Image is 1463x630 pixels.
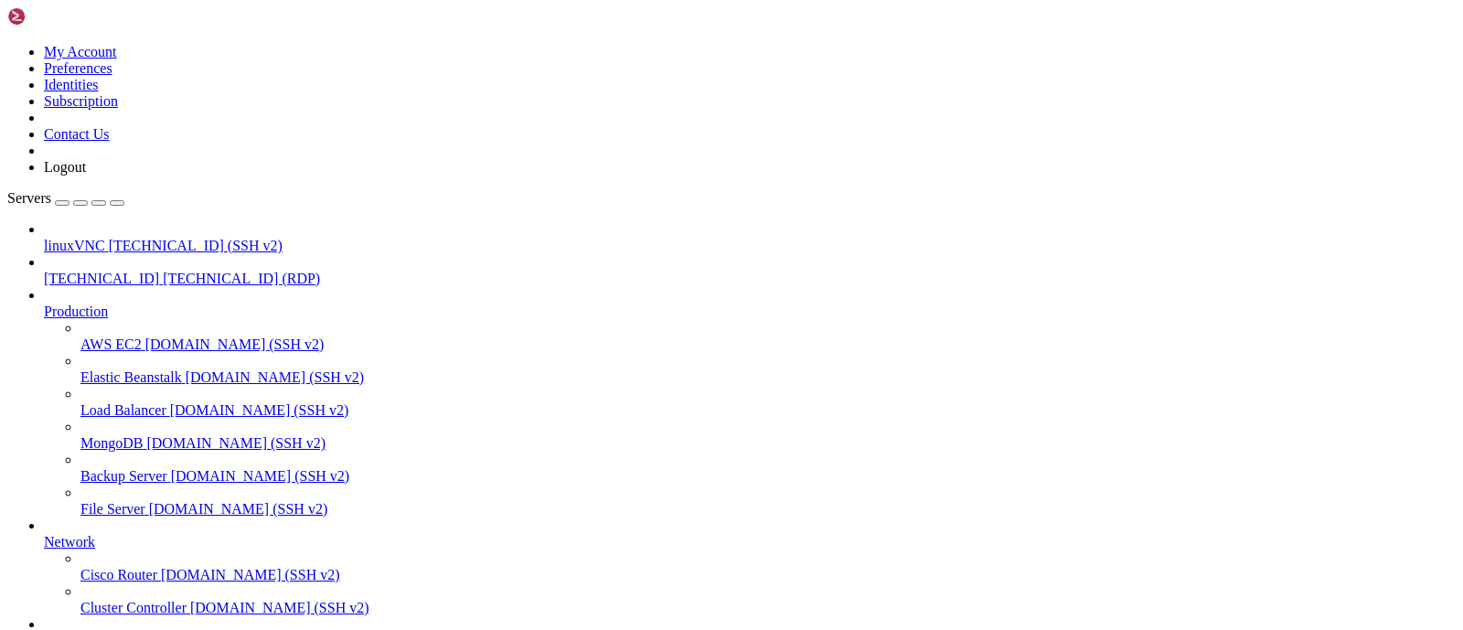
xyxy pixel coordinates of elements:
li: MongoDB [DOMAIN_NAME] (SSH v2) [80,419,1456,452]
span: Elastic Beanstalk [80,369,182,385]
span: [DOMAIN_NAME] (SSH v2) [145,336,325,352]
span: [DOMAIN_NAME] (SSH v2) [190,600,369,615]
span: [DOMAIN_NAME] (SSH v2) [186,369,365,385]
span: Cisco Router [80,567,157,582]
a: linuxVNC [TECHNICAL_ID] (SSH v2) [44,238,1456,254]
a: Subscription [44,93,118,109]
a: Servers [7,190,124,206]
a: Load Balancer [DOMAIN_NAME] (SSH v2) [80,402,1456,419]
a: Production [44,304,1456,320]
a: Cisco Router [DOMAIN_NAME] (SSH v2) [80,567,1456,583]
span: Servers [7,190,51,206]
a: Network [44,534,1456,550]
span: [DOMAIN_NAME] (SSH v2) [171,468,350,484]
li: Load Balancer [DOMAIN_NAME] (SSH v2) [80,386,1456,419]
li: Backup Server [DOMAIN_NAME] (SSH v2) [80,452,1456,485]
span: [TECHNICAL_ID] (SSH v2) [109,238,283,253]
span: [DOMAIN_NAME] (SSH v2) [146,435,326,451]
a: Backup Server [DOMAIN_NAME] (SSH v2) [80,468,1456,485]
a: Elastic Beanstalk [DOMAIN_NAME] (SSH v2) [80,369,1456,386]
span: Load Balancer [80,402,166,418]
a: Preferences [44,60,112,76]
a: Cluster Controller [DOMAIN_NAME] (SSH v2) [80,600,1456,616]
li: File Server [DOMAIN_NAME] (SSH v2) [80,485,1456,518]
span: Cluster Controller [80,600,187,615]
li: Network [44,518,1456,616]
a: AWS EC2 [DOMAIN_NAME] (SSH v2) [80,336,1456,353]
span: File Server [80,501,145,517]
a: File Server [DOMAIN_NAME] (SSH v2) [80,501,1456,518]
li: [TECHNICAL_ID] [TECHNICAL_ID] (RDP) [44,254,1456,287]
span: Backup Server [80,468,167,484]
li: Production [44,287,1456,518]
li: Elastic Beanstalk [DOMAIN_NAME] (SSH v2) [80,353,1456,386]
a: My Account [44,44,117,59]
li: Cluster Controller [DOMAIN_NAME] (SSH v2) [80,583,1456,616]
li: AWS EC2 [DOMAIN_NAME] (SSH v2) [80,320,1456,353]
span: AWS EC2 [80,336,142,352]
a: Contact Us [44,126,110,142]
span: [DOMAIN_NAME] (SSH v2) [161,567,340,582]
span: [DOMAIN_NAME] (SSH v2) [149,501,328,517]
span: [TECHNICAL_ID] (RDP) [163,271,320,286]
span: MongoDB [80,435,143,451]
li: Cisco Router [DOMAIN_NAME] (SSH v2) [80,550,1456,583]
span: linuxVNC [44,238,105,253]
img: Shellngn [7,7,112,26]
span: Network [44,534,95,550]
a: [TECHNICAL_ID] [TECHNICAL_ID] (RDP) [44,271,1456,287]
a: Logout [44,159,86,175]
span: [DOMAIN_NAME] (SSH v2) [170,402,349,418]
span: [TECHNICAL_ID] [44,271,159,286]
span: Production [44,304,108,319]
a: MongoDB [DOMAIN_NAME] (SSH v2) [80,435,1456,452]
a: Identities [44,77,99,92]
li: linuxVNC [TECHNICAL_ID] (SSH v2) [44,221,1456,254]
